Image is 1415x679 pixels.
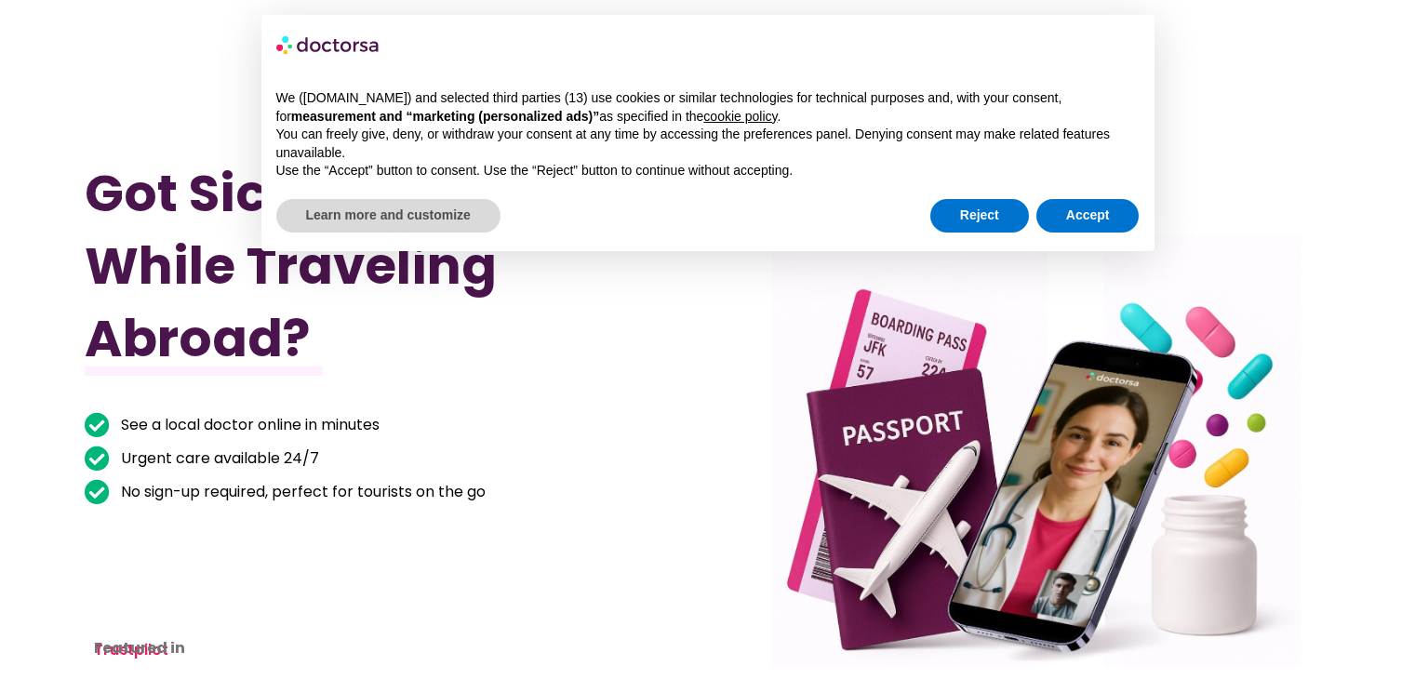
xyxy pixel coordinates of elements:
span: No sign-up required, perfect for tourists on the go [116,479,486,505]
button: Learn more and customize [276,199,501,233]
p: Use the “Accept” button to consent. Use the “Reject” button to continue without accepting. [276,162,1140,180]
span: Urgent care available 24/7 [116,446,319,472]
strong: measurement and “marketing (personalized ads)” [291,109,599,124]
h1: Got Sick While Traveling Abroad? [85,157,614,375]
p: You can freely give, deny, or withdraw your consent at any time by accessing the preferences pane... [276,126,1140,162]
p: We ([DOMAIN_NAME]) and selected third parties (13) use cookies or similar technologies for techni... [276,89,1140,126]
a: cookie policy [703,109,777,124]
strong: Featured in [94,637,185,659]
button: Accept [1036,199,1140,233]
span: See a local doctor online in minutes [116,412,380,438]
img: logo [276,30,380,60]
button: Reject [930,199,1029,233]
